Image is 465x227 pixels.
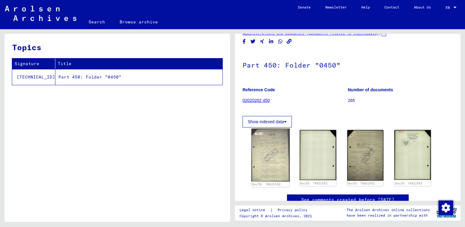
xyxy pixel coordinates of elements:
div: | [239,207,315,213]
td: [TECHNICAL_ID] [12,69,55,85]
h1: Part 450: Folder "0450" [243,51,453,78]
button: Share on Xing [259,38,265,45]
b: Reference Code [243,87,275,92]
a: DocID: 76821552 [395,182,422,185]
img: yv_logo.png [435,205,458,220]
p: have been realized in partnership with [347,213,430,218]
b: Number of documents [348,87,393,92]
td: Part 450: Folder "0450" [55,69,222,85]
a: See comments created before [DATE] [301,197,394,203]
th: Signature [12,58,55,69]
a: Search [81,15,112,29]
p: 265 [348,97,453,104]
button: Share on Facebook [241,38,247,45]
button: Copy link [286,38,292,45]
a: DocID: 76821552 [348,182,375,185]
th: Title [55,58,222,69]
a: Privacy policy [273,207,315,213]
p: Copyright © Arolsen Archives, 2021 [239,213,315,219]
button: Share on LinkedIn [268,38,274,45]
span: EN [446,5,452,10]
a: DocID: 76821552 [252,183,281,186]
img: Change consent [439,201,453,215]
img: 002.jpg [300,130,336,180]
p: The Arolsen Archives online collections [347,207,430,213]
button: Show indexed data [243,116,292,127]
a: Browse archive [112,15,165,29]
div: Change consent [438,200,453,215]
button: Share on WhatsApp [277,38,284,45]
a: Legal notice [239,207,270,213]
a: 02020202 450 [243,98,270,103]
img: 003.jpg [347,130,384,181]
h3: Topics [12,41,222,53]
img: Arolsen_neg.svg [5,6,76,21]
a: DocID: 76821552 [300,182,327,185]
img: 001.jpg [251,129,290,182]
img: 004.jpg [394,130,431,180]
button: Share on Twitter [250,38,256,45]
